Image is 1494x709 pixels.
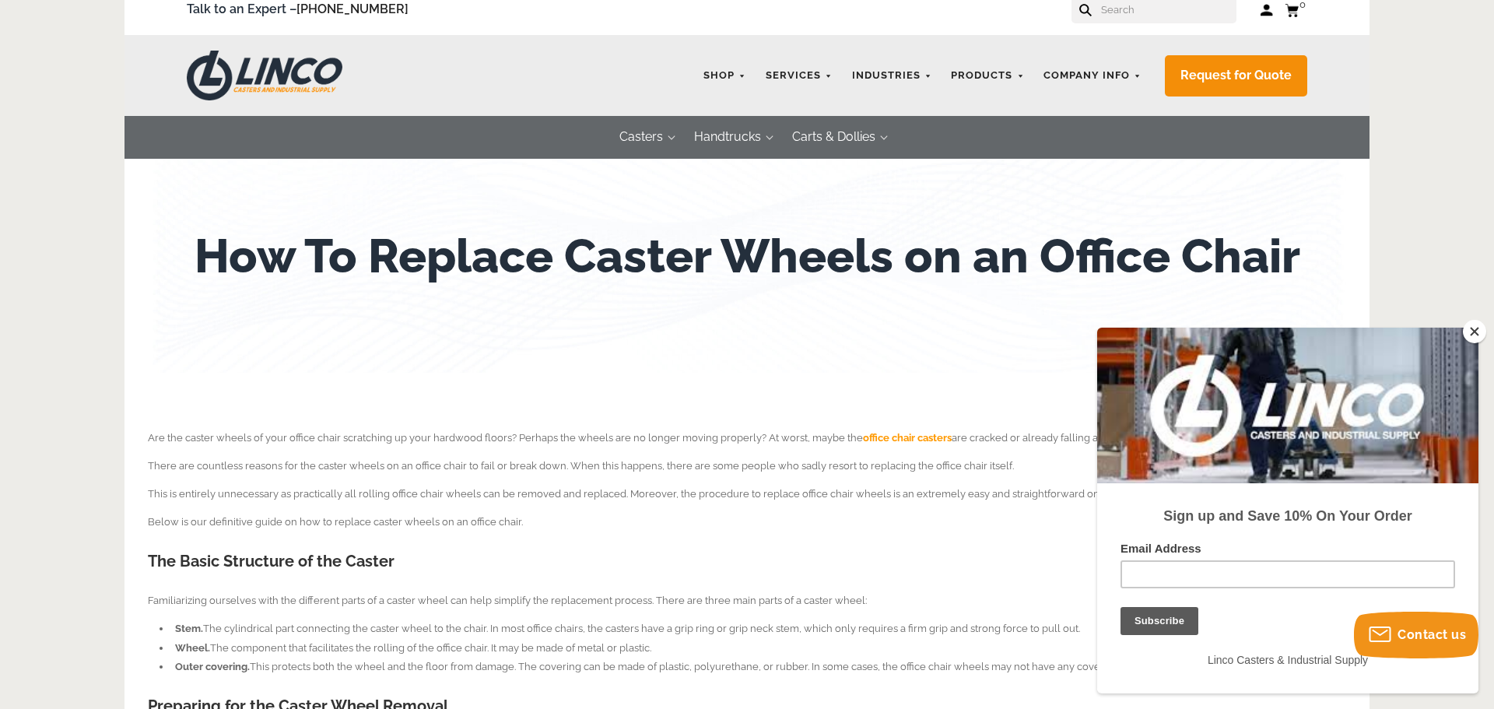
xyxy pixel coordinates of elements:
[1260,2,1273,18] a: Log in
[148,595,867,606] span: Familiarizing ourselves with the different parts of a caster wheel can help simplify the replacem...
[148,516,523,528] span: Below is our definitive guide on how to replace caster wheels on an office chair.
[943,61,1032,91] a: Products
[23,279,101,307] input: Subscribe
[679,116,777,159] button: Handtrucks
[23,214,358,233] label: Email Address
[758,61,840,91] a: Services
[148,488,1107,500] span: This is entirely unnecessary as practically all rolling office chair wheels can be removed and re...
[148,460,1014,472] span: There are countless reasons for the caster wheels on an office chair to fail or break down. When ...
[1165,55,1307,97] a: Request for Quote
[203,623,1080,634] span: The cylindrical part connecting the caster wheel to the chair. In most office chairs, the casters...
[1354,612,1478,658] button: Contact us
[604,116,679,159] button: Casters
[148,432,863,444] span: Are the caster wheels of your office chair scratching up your hardwood floors? Perhaps the wheels...
[175,642,210,654] span: Wheel.
[175,661,250,672] span: Outer covering.
[1398,627,1466,642] span: Contact us
[1463,320,1486,343] button: Close
[777,116,891,159] button: Carts & Dollies
[110,326,271,339] span: Linco Casters & Industrial Supply
[952,432,1121,444] span: are cracked or already falling apart?
[844,61,940,91] a: Industries
[863,432,952,444] a: office chair casters
[696,61,754,91] a: Shop
[148,552,395,570] span: The Basic Structure of the Caster
[195,229,1300,283] h1: How To Replace Caster Wheels on an Office Chair
[1036,61,1149,91] a: Company Info
[66,181,314,196] strong: Sign up and Save 10% On Your Order
[187,51,342,100] img: LINCO CASTERS & INDUSTRIAL SUPPLY
[210,642,651,654] span: The component that facilitates the rolling of the office chair. It may be made of metal or plastic.
[175,623,203,634] span: Stem.
[296,2,409,16] a: [PHONE_NUMBER]
[250,661,1314,672] span: This protects both the wheel and the floor from damage. The covering can be made of plastic, poly...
